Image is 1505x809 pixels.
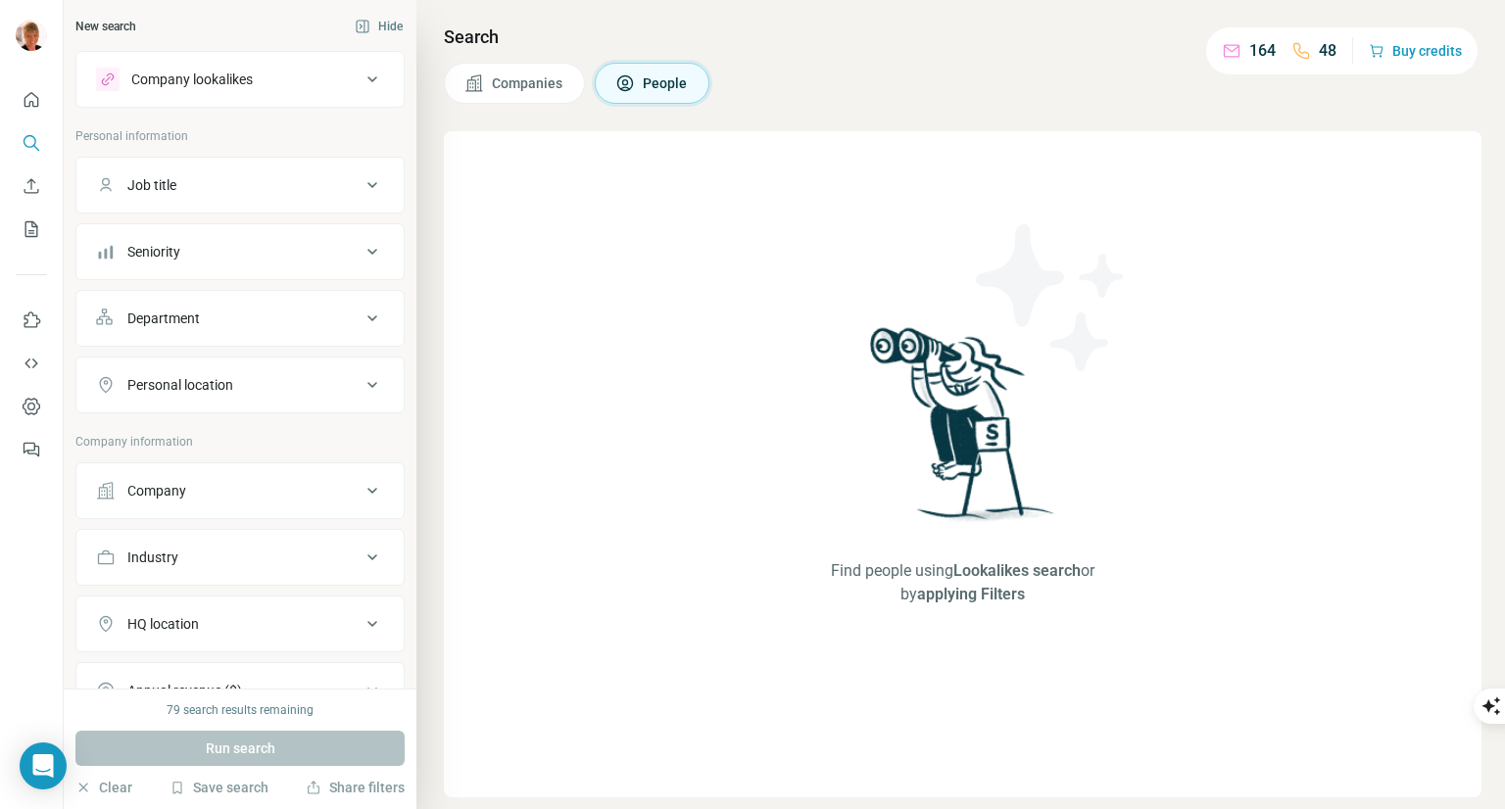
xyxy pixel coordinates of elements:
div: 79 search results remaining [167,701,314,719]
button: Use Surfe API [16,346,47,381]
div: Seniority [127,242,180,262]
span: Find people using or by [804,559,1122,606]
div: Company [127,481,186,500]
button: Use Surfe on LinkedIn [16,303,47,338]
button: Seniority [76,228,404,275]
div: HQ location [127,614,199,634]
button: Company [76,467,404,514]
button: Industry [76,534,404,581]
img: Avatar [16,20,47,51]
h4: Search [444,24,1481,51]
div: Personal location [127,375,233,395]
button: Clear [75,778,132,797]
p: Company information [75,433,405,451]
button: Enrich CSV [16,168,47,204]
div: Open Intercom Messenger [20,742,67,789]
button: Hide [341,12,416,41]
div: Company lookalikes [131,70,253,89]
div: Industry [127,547,178,567]
span: Companies [492,73,564,93]
span: applying Filters [917,585,1025,603]
button: Dashboard [16,389,47,424]
button: HQ location [76,600,404,647]
button: Annual revenue ($) [76,667,404,714]
button: Company lookalikes [76,56,404,103]
button: Save search [170,778,268,797]
img: Surfe Illustration - Stars [963,210,1140,386]
img: Surfe Illustration - Woman searching with binoculars [861,322,1065,541]
button: Search [16,125,47,161]
button: Personal location [76,361,404,408]
div: New search [75,18,136,35]
span: Lookalikes search [953,561,1081,580]
button: My lists [16,212,47,247]
button: Quick start [16,82,47,118]
div: Job title [127,175,176,195]
button: Job title [76,162,404,209]
button: Department [76,295,404,342]
button: Feedback [16,432,47,467]
p: 48 [1319,39,1336,63]
span: People [643,73,689,93]
button: Share filters [306,778,405,797]
div: Annual revenue ($) [127,681,242,700]
div: Department [127,309,200,328]
button: Buy credits [1369,37,1462,65]
p: 164 [1249,39,1276,63]
p: Personal information [75,127,405,145]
